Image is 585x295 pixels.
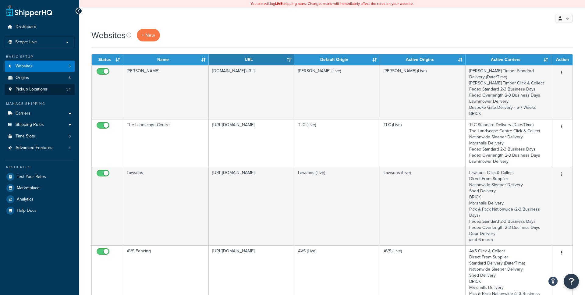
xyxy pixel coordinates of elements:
[5,21,75,33] a: Dashboard
[380,65,466,119] td: [PERSON_NAME] (Live)
[5,131,75,142] a: Time Slots 0
[294,167,380,245] td: Lawsons (Live)
[137,29,160,41] a: + New
[16,87,47,92] span: Pickup Locations
[380,54,466,65] th: Active Origins: activate to sort column ascending
[5,142,75,154] li: Advanced Features
[5,61,75,72] li: Websites
[209,65,294,119] td: [DOMAIN_NAME][URL]
[5,101,75,106] div: Manage Shipping
[69,145,71,151] span: 4
[5,72,75,84] li: Origins
[16,122,44,127] span: Shipping Rules
[142,32,155,39] span: + New
[66,87,71,92] span: 34
[5,183,75,194] a: Marketplace
[294,54,380,65] th: Default Origin: activate to sort column ascending
[5,131,75,142] li: Time Slots
[209,119,294,167] td: [URL][DOMAIN_NAME]
[5,72,75,84] a: Origins 6
[5,142,75,154] a: Advanced Features 4
[91,29,126,41] h1: Websites
[16,111,30,116] span: Carriers
[275,1,282,6] b: LIVE
[5,84,75,95] a: Pickup Locations 34
[466,119,551,167] td: TLC Standard Delivery (Date/Time) The Landscape Centre Click & Collect Nationwide Sleeper Deliver...
[69,64,71,69] span: 5
[69,75,71,80] span: 6
[16,145,52,151] span: Advanced Features
[16,64,33,69] span: Websites
[209,167,294,245] td: [URL][DOMAIN_NAME]
[5,205,75,216] a: Help Docs
[466,54,551,65] th: Active Carriers: activate to sort column ascending
[5,61,75,72] a: Websites 5
[5,171,75,182] a: Test Your Rates
[123,54,209,65] th: Name: activate to sort column ascending
[5,84,75,95] li: Pickup Locations
[6,5,52,17] a: ShipperHQ Home
[17,208,37,213] span: Help Docs
[15,40,37,45] span: Scope: Live
[5,165,75,170] div: Resources
[380,119,466,167] td: TLC (Live)
[466,167,551,245] td: Lawsons Click & Collect Direct From Supplier Nationwide Sleeper Delivery Shed Delivery BRICK Mars...
[294,65,380,119] td: [PERSON_NAME] (Live)
[92,54,123,65] th: Status: activate to sort column ascending
[5,54,75,59] div: Basic Setup
[551,54,573,65] th: Action
[294,119,380,167] td: TLC (Live)
[17,174,46,179] span: Test Your Rates
[123,119,209,167] td: The Landscape Centre
[17,197,34,202] span: Analytics
[466,65,551,119] td: [PERSON_NAME] Timber Standard Delivery (Date/Time) [PERSON_NAME] Timber Click & Collect Fedex Sta...
[16,75,29,80] span: Origins
[5,194,75,205] a: Analytics
[209,54,294,65] th: URL: activate to sort column ascending
[123,65,209,119] td: [PERSON_NAME]
[16,24,36,30] span: Dashboard
[17,186,40,191] span: Marketplace
[380,167,466,245] td: Lawsons (Live)
[5,119,75,130] a: Shipping Rules
[564,274,579,289] button: Open Resource Center
[5,108,75,119] a: Carriers
[123,167,209,245] td: Lawsons
[16,134,35,139] span: Time Slots
[69,134,71,139] span: 0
